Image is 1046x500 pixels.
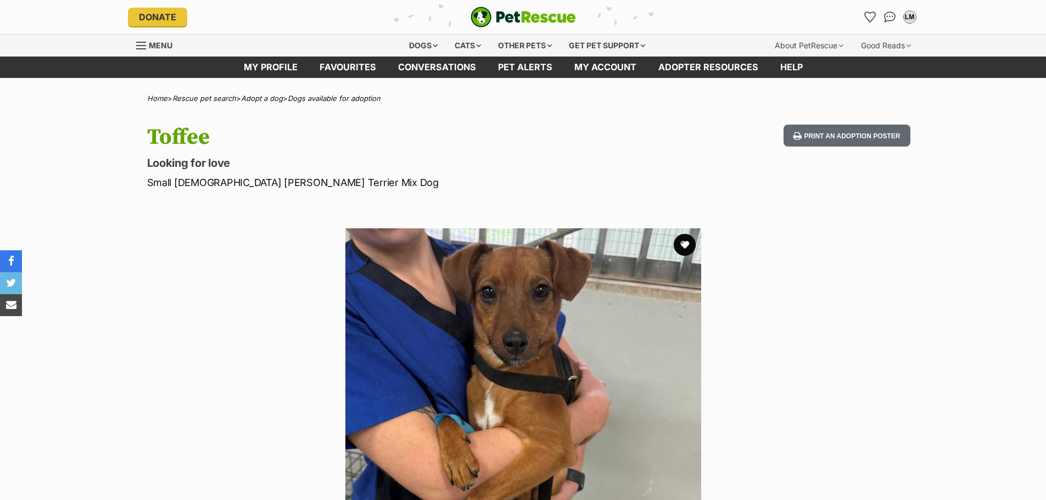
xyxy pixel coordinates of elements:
a: Favourites [862,8,879,26]
a: Donate [128,8,187,26]
button: My account [901,8,919,26]
a: Home [147,94,167,103]
div: Other pets [490,35,560,57]
a: Adopt a dog [241,94,283,103]
a: My profile [233,57,309,78]
a: Menu [136,35,180,54]
a: Conversations [881,8,899,26]
a: Pet alerts [487,57,563,78]
div: Good Reads [853,35,919,57]
div: About PetRescue [767,35,851,57]
p: Small [DEMOGRAPHIC_DATA] [PERSON_NAME] Terrier Mix Dog [147,175,612,190]
img: chat-41dd97257d64d25036548639549fe6c8038ab92f7586957e7f3b1b290dea8141.svg [884,12,896,23]
img: logo-e224e6f780fb5917bec1dbf3a21bbac754714ae5b6737aabdf751b685950b380.svg [471,7,576,27]
ul: Account quick links [862,8,919,26]
span: Menu [149,41,172,50]
div: > > > [120,94,927,103]
a: PetRescue [471,7,576,27]
div: Cats [447,35,489,57]
button: favourite [674,234,696,256]
div: Get pet support [561,35,653,57]
a: My account [563,57,647,78]
a: Rescue pet search [172,94,236,103]
p: Looking for love [147,155,612,171]
button: Print an adoption poster [784,125,910,147]
a: Favourites [309,57,387,78]
h1: Toffee [147,125,612,150]
a: Dogs available for adoption [288,94,381,103]
a: conversations [387,57,487,78]
div: LM [904,12,915,23]
a: Adopter resources [647,57,769,78]
div: Dogs [401,35,445,57]
a: Help [769,57,814,78]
